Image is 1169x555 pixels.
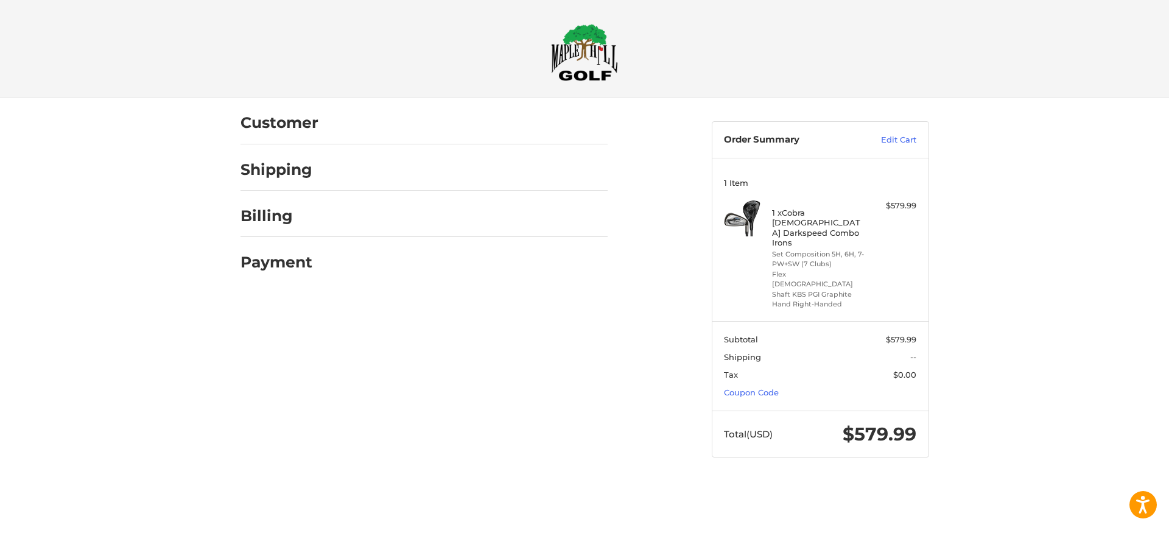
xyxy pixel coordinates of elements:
[893,370,916,380] span: $0.00
[868,200,916,212] div: $579.99
[886,334,916,344] span: $579.99
[724,370,738,380] span: Tax
[855,134,916,146] a: Edit Cart
[724,178,916,188] h3: 1 Item
[724,334,758,344] span: Subtotal
[843,423,916,445] span: $579.99
[724,134,855,146] h3: Order Summary
[910,352,916,362] span: --
[772,299,865,309] li: Hand Right-Handed
[1069,522,1169,555] iframe: Google Customer Reviews
[12,503,145,543] iframe: Gorgias live chat messenger
[772,249,865,269] li: Set Composition 5H, 6H, 7-PW+SW (7 Clubs)
[724,428,773,440] span: Total (USD)
[724,352,761,362] span: Shipping
[551,24,618,81] img: Maple Hill Golf
[240,207,312,225] h2: Billing
[240,160,312,179] h2: Shipping
[772,289,865,300] li: Shaft KBS PGI Graphite
[772,269,865,289] li: Flex [DEMOGRAPHIC_DATA]
[240,253,312,272] h2: Payment
[240,113,318,132] h2: Customer
[772,208,865,247] h4: 1 x Cobra [DEMOGRAPHIC_DATA] Darkspeed Combo Irons
[724,387,779,397] a: Coupon Code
